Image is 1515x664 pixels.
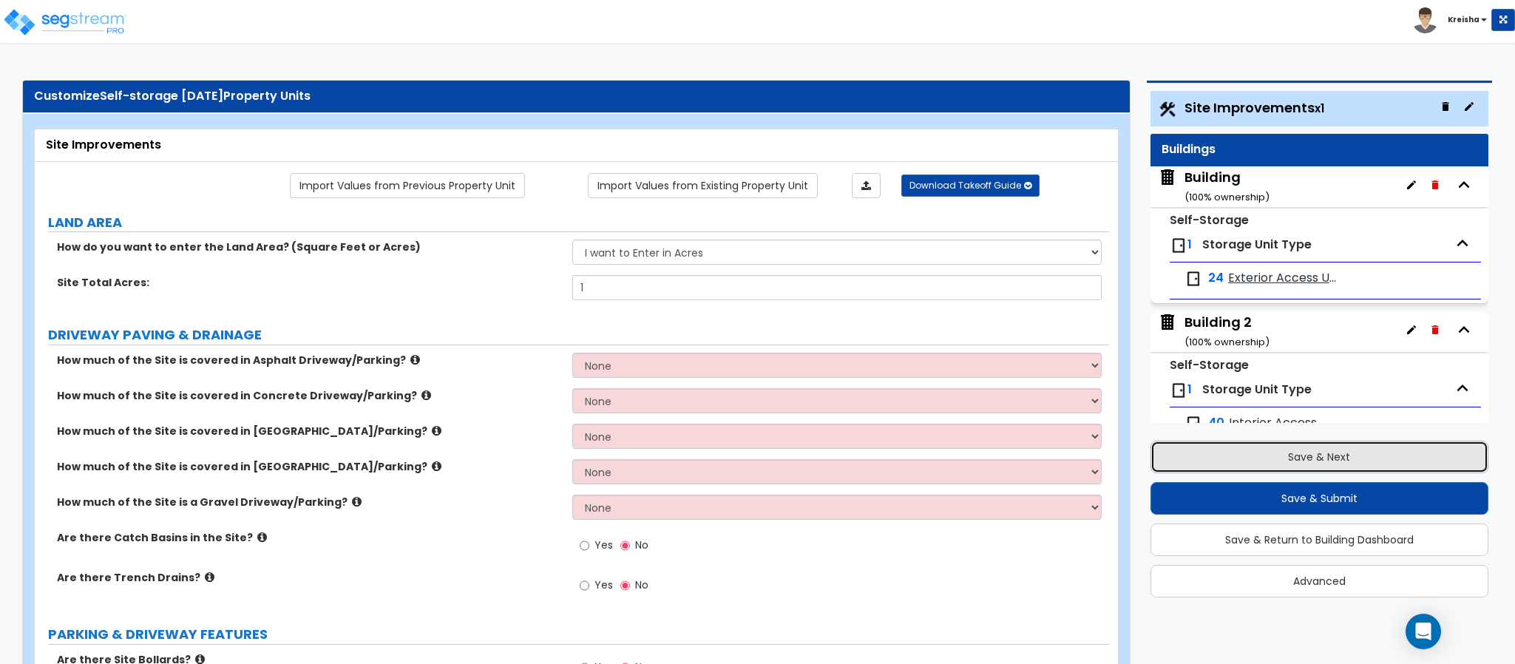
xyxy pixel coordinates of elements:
span: No [635,538,648,552]
label: How much of the Site is covered in [GEOGRAPHIC_DATA]/Parking? [57,424,561,438]
img: door.png [1184,270,1202,288]
input: Yes [580,538,589,554]
img: door.png [1170,237,1187,254]
div: Building [1184,168,1270,206]
span: Yes [594,538,613,552]
button: Save & Return to Building Dashboard [1150,524,1488,556]
img: door.png [1170,382,1187,399]
small: x1 [1315,101,1324,116]
img: avatar.png [1412,7,1438,33]
label: DRIVEWAY PAVING & DRAINAGE [48,325,1109,345]
label: Are there Catch Basins in the Site? [57,530,561,545]
small: Self-Storage [1170,356,1249,373]
span: No [635,577,648,592]
small: Self-Storage [1170,211,1249,228]
i: click for more info! [205,572,214,583]
div: Site Improvements [46,137,1107,154]
span: Interior Access [1229,415,1317,432]
label: How much of the Site is covered in Asphalt Driveway/Parking? [57,353,561,367]
label: Site Total Acres: [57,275,561,290]
span: 1 [1187,381,1192,398]
label: Are there Trench Drains? [57,570,561,585]
div: Building 2 [1184,313,1270,350]
span: Yes [594,577,613,592]
label: PARKING & DRIVEWAY FEATURES [48,625,1109,644]
div: Customize Property Units [34,88,1119,105]
i: click for more info! [257,532,267,543]
a: Import the dynamic attributes value through Excel sheet [852,173,881,198]
button: Save & Submit [1150,482,1488,515]
div: Open Intercom Messenger [1406,614,1441,649]
i: click for more info! [432,461,441,472]
button: Download Takeoff Guide [901,175,1040,197]
span: Site Improvements [1184,98,1324,117]
img: building.svg [1158,168,1177,187]
b: Kreisha [1448,14,1480,25]
i: click for more info! [352,496,362,507]
span: 24 [1208,270,1224,287]
input: Yes [580,577,589,594]
label: How much of the Site is covered in [GEOGRAPHIC_DATA]/Parking? [57,459,561,474]
button: Save & Next [1150,441,1488,473]
div: Buildings [1162,141,1477,158]
i: click for more info! [432,425,441,436]
small: ( 100 % ownership) [1184,335,1270,349]
label: LAND AREA [48,213,1109,232]
span: Building 2 [1158,313,1270,350]
span: Building [1158,168,1270,206]
span: Exterior Access Units [1228,270,1340,287]
label: How do you want to enter the Land Area? (Square Feet or Acres) [57,240,561,254]
i: click for more info! [410,354,420,365]
a: Import the dynamic attribute values from previous properties. [290,173,525,198]
span: Storage Unit Type [1202,381,1312,398]
input: No [620,577,630,594]
img: building.svg [1158,313,1177,332]
span: Self-storage [DATE] [100,87,223,104]
a: Import the dynamic attribute values from existing properties. [588,173,818,198]
span: Storage Unit Type [1202,236,1312,253]
button: Advanced [1150,565,1488,597]
small: ( 100 % ownership) [1184,190,1270,204]
img: logo_pro_r.png [2,7,128,37]
span: 40 [1208,415,1224,432]
input: No [620,538,630,554]
img: door.png [1184,415,1202,433]
img: Construction.png [1158,100,1177,119]
span: Download Takeoff Guide [909,179,1021,192]
label: How much of the Site is covered in Concrete Driveway/Parking? [57,388,561,403]
span: 1 [1187,236,1192,253]
i: click for more info! [421,390,431,401]
label: How much of the Site is a Gravel Driveway/Parking? [57,495,561,509]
